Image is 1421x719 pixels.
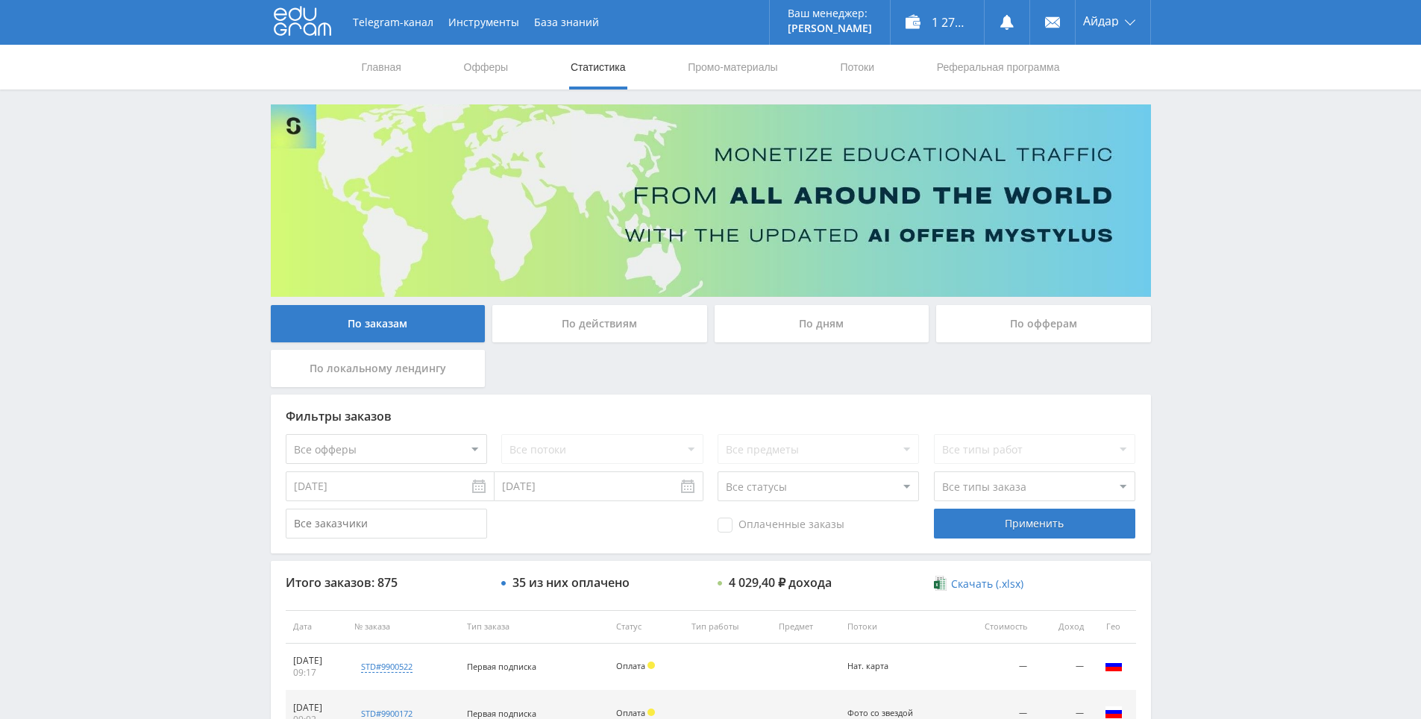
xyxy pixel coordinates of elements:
span: Айдар [1083,15,1119,27]
a: Промо-материалы [686,45,779,90]
th: Предмет [771,610,841,644]
a: Главная [360,45,403,90]
p: Ваш менеджер: [788,7,872,19]
div: Итого заказов: 875 [286,576,487,589]
span: Первая подписка [467,661,536,672]
span: Холд [647,709,655,716]
img: xlsx [934,576,947,591]
span: Оплата [616,660,645,671]
a: Реферальная программа [935,45,1061,90]
div: 4 029,40 ₽ дохода [729,576,832,589]
div: Применить [934,509,1135,539]
th: Потоки [840,610,953,644]
div: По дням [715,305,929,342]
div: 09:17 [293,667,340,679]
img: rus.png [1105,656,1123,674]
div: По локальному лендингу [271,350,486,387]
th: Стоимость [953,610,1034,644]
th: Тип заказа [459,610,609,644]
div: [DATE] [293,702,340,714]
div: [DATE] [293,655,340,667]
th: № заказа [347,610,459,644]
a: Скачать (.xlsx) [934,577,1023,591]
div: По действиям [492,305,707,342]
span: Скачать (.xlsx) [951,578,1023,590]
div: Фильтры заказов [286,409,1136,423]
span: Оплаченные заказы [718,518,844,533]
input: Все заказчики [286,509,487,539]
a: Офферы [462,45,510,90]
span: Оплата [616,707,645,718]
th: Тип работы [684,610,771,644]
span: Первая подписка [467,708,536,719]
div: По офферам [936,305,1151,342]
th: Статус [609,610,684,644]
a: Статистика [569,45,627,90]
td: — [953,644,1034,691]
th: Дата [286,610,348,644]
div: std#9900522 [361,661,413,673]
th: Гео [1091,610,1136,644]
td: — [1035,644,1091,691]
div: По заказам [271,305,486,342]
p: [PERSON_NAME] [788,22,872,34]
div: 35 из них оплачено [512,576,630,589]
img: Banner [271,104,1151,297]
div: Нат. карта [847,662,915,671]
a: Потоки [838,45,876,90]
span: Холд [647,662,655,669]
div: Фото со звездой [847,709,915,718]
th: Доход [1035,610,1091,644]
